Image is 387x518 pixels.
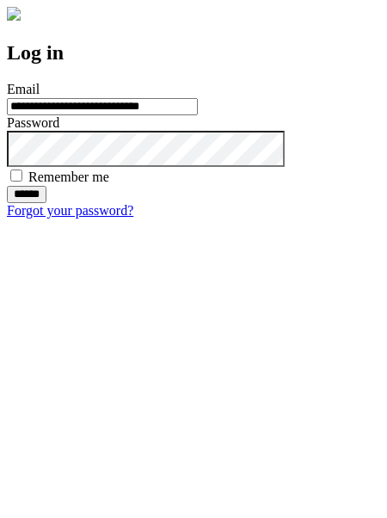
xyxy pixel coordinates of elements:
[7,82,40,96] label: Email
[7,41,380,65] h2: Log in
[28,170,109,184] label: Remember me
[7,115,59,130] label: Password
[7,203,133,218] a: Forgot your password?
[7,7,21,21] img: logo-4e3dc11c47720685a147b03b5a06dd966a58ff35d612b21f08c02c0306f2b779.png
